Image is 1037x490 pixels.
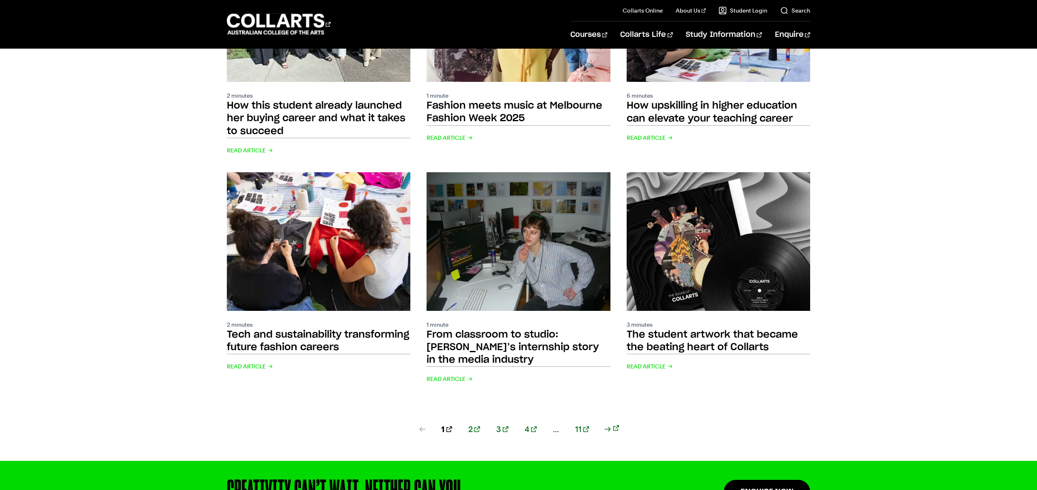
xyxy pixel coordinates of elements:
a: 3 [496,424,508,435]
a: 3 minutes The student artwork that became the beating heart of Collarts Read Article [627,172,810,385]
div: Go to homepage [227,13,331,36]
h2: Fashion meets music at Melbourne Fashion Week 2025 [427,101,602,123]
span: Read Article [627,132,673,143]
span: Read Article [427,132,473,143]
a: Courses [570,21,607,48]
a: 4 [525,424,537,435]
span: Read Article [227,361,273,372]
p: 1 minute [427,321,610,329]
h2: How this student already launched her buying career and what it takes to succeed [227,101,405,136]
a: 11 [575,424,589,435]
span: Read Article [627,361,673,372]
span: ... [553,424,559,435]
h2: Tech and sustainability transforming future fashion careers [227,330,409,352]
a: Student Login [719,6,767,15]
p: 2 minutes [227,92,410,100]
p: 2 minutes [227,321,410,329]
a: 1 [441,424,452,435]
a: Collarts Life [620,21,672,48]
p: 1 minute [427,92,610,100]
span: Read Article [427,373,473,385]
p: 3 minutes [627,321,810,329]
span: Read Article [227,145,273,156]
a: About Us [676,6,706,15]
p: 6 minutes [627,92,810,100]
a: 2 [468,424,480,435]
a: 2 minutes Tech and sustainability transforming future fashion careers Read Article [227,172,410,385]
h2: How upskilling in higher education can elevate your teaching career [627,101,797,123]
a: Enquire [775,21,810,48]
a: Search [780,6,810,15]
a: 1 minute From classroom to studio: [PERSON_NAME]’s internship story in the media industry Read Ar... [427,172,610,385]
a: Collarts Online [623,6,663,15]
a: Study Information [686,21,762,48]
h2: From classroom to studio: [PERSON_NAME]’s internship story in the media industry [427,330,599,365]
h2: The student artwork that became the beating heart of Collarts [627,330,798,352]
